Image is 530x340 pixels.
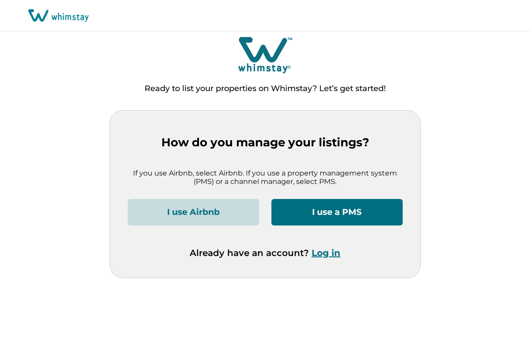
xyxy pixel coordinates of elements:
[312,248,340,258] button: Log in
[271,199,403,225] button: I use a PMS
[128,199,259,225] button: I use Airbnb
[190,248,340,258] p: Already have an account?
[145,84,386,93] p: Ready to list your properties on Whimstay? Let’s get started!
[128,136,403,149] p: How do you manage your listings?
[128,169,403,186] p: If you use Airbnb, select Airbnb. If you use a property management system (PMS) or a channel mana...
